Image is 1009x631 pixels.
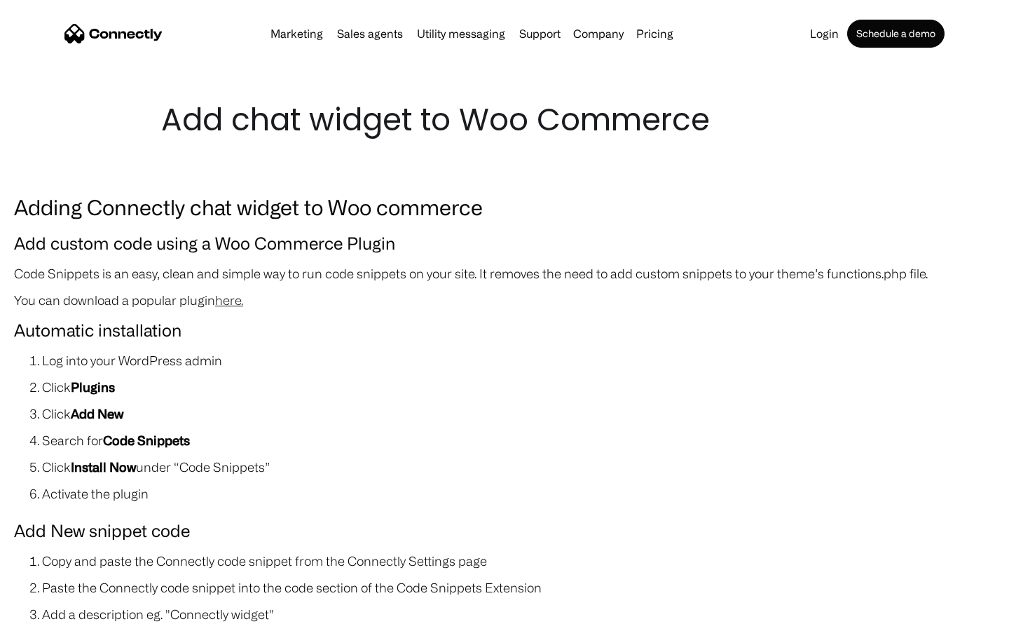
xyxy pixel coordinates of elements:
[71,460,136,474] strong: Install Now
[103,433,190,447] strong: Code Snippets
[14,230,995,257] h4: Add custom code using a Woo Commerce Plugin
[42,430,995,450] li: Search for
[14,606,84,626] aside: Language selected: English
[265,28,329,39] a: Marketing
[847,20,945,48] a: Schedule a demo
[71,380,115,394] strong: Plugins
[28,606,84,626] ul: Language list
[42,551,995,571] li: Copy and paste the Connectly code snippet from the Connectly Settings page
[42,351,995,370] li: Log into your WordPress admin
[573,24,624,43] div: Company
[331,28,409,39] a: Sales agents
[514,28,566,39] a: Support
[14,290,995,310] p: You can download a popular plugin
[14,317,995,344] h4: Automatic installation
[215,293,243,307] a: here.
[42,484,995,503] li: Activate the plugin
[804,28,844,39] a: Login
[42,404,995,423] li: Click
[14,517,995,544] h4: Add New snippet code
[14,191,995,223] h3: Adding Connectly chat widget to Woo commerce
[411,28,511,39] a: Utility messaging
[42,604,995,624] li: Add a description eg. "Connectly widget"
[42,377,995,397] li: Click
[42,578,995,597] li: Paste the Connectly code snippet into the code section of the Code Snippets Extension
[71,407,123,421] strong: Add New
[631,28,679,39] a: Pricing
[14,264,995,283] p: Code Snippets is an easy, clean and simple way to run code snippets on your site. It removes the ...
[161,98,848,142] h1: Add chat widget to Woo Commerce
[42,457,995,477] li: Click under “Code Snippets”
